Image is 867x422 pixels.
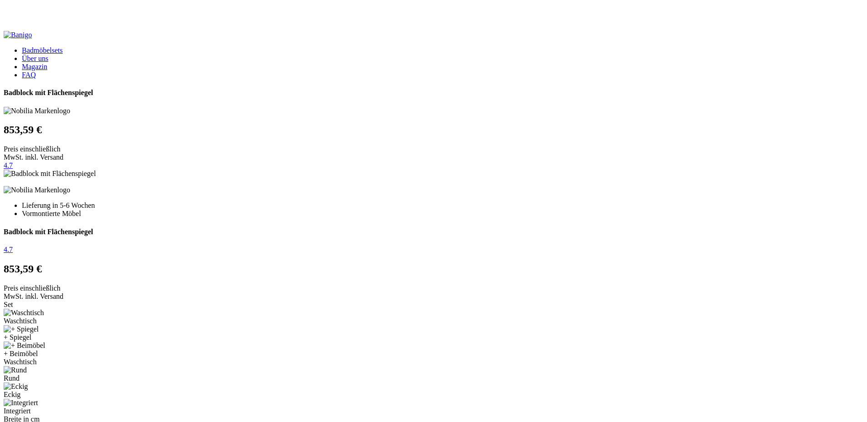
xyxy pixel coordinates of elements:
[4,228,863,236] h1: Badblock mit Flächenspiegel
[22,63,47,70] a: Magazin
[4,186,70,194] img: Nobilia Markenlogo
[4,374,863,382] div: Rund
[4,246,863,254] a: 4.7
[4,161,863,170] a: 4.7
[4,107,70,115] img: Nobilia Markenlogo
[22,46,63,54] a: Badmöbelsets
[4,391,863,399] div: Eckig
[4,342,45,350] img: + Beimöbel
[22,210,863,218] li: Vormontierte Möbel
[4,366,27,374] img: Rund
[22,201,863,210] li: Lieferung in 5-6 Wochen
[22,55,48,62] a: Über uns
[4,284,863,301] div: Preis einschließlich MwSt. inkl. Versand
[4,89,863,97] h1: Badblock mit Flächenspiegel
[4,317,863,325] div: Waschtisch
[4,170,96,178] img: Badblock mit Flächenspiegel
[4,309,44,317] img: Waschtisch
[4,350,863,358] div: + Beimöbel
[4,124,863,136] h2: 853,59 €
[4,31,32,39] img: Banigo
[22,71,36,79] a: FAQ
[4,263,863,275] h2: 853,59 €
[4,145,863,161] div: Preis einschließlich MwSt. inkl. Versand
[4,301,863,309] div: Set
[4,333,863,342] div: + Spiegel
[4,325,39,333] img: + Spiegel
[4,407,863,415] div: Integriert
[4,399,38,407] img: Integriert
[4,358,863,366] div: Waschtisch
[4,382,28,391] img: Eckig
